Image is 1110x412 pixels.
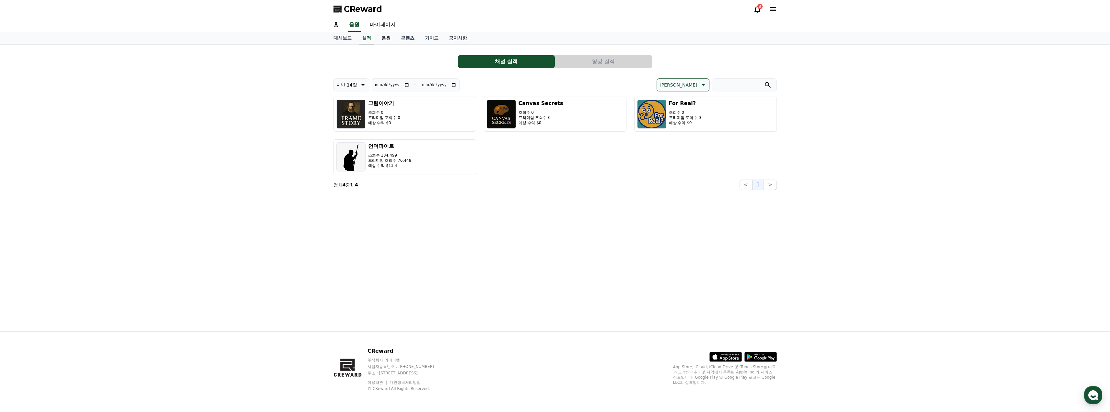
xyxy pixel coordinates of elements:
[348,18,361,32] a: 음원
[519,120,563,125] p: 예상 수익 $0
[368,371,447,376] p: 주소 : [STREET_ADDRESS]
[368,142,412,150] h3: 언더파이트
[752,180,764,190] button: 1
[637,100,666,129] img: For Real?
[368,386,447,391] p: © CReward All Rights Reserved.
[2,206,43,222] a: 홈
[359,32,374,44] a: 실적
[420,32,444,44] a: 가이드
[59,216,67,221] span: 대화
[390,380,421,385] a: 개인정보처리방침
[365,18,401,32] a: 마이페이지
[368,100,400,107] h3: 그림이야기
[355,182,358,187] strong: 4
[657,78,709,91] button: [PERSON_NAME]
[673,364,777,385] p: App Store, iCloud, iCloud Drive 및 iTunes Store는 미국과 그 밖의 나라 및 지역에서 등록된 Apple Inc.의 서비스 상표입니다. Goo...
[484,97,626,132] button: Canvas Secrets 조회수 0 프리미엄 조회수 0 예상 수익 $0
[757,4,763,9] div: 8
[414,81,418,89] p: ~
[336,100,366,129] img: 그림이야기
[754,5,761,13] a: 8
[333,4,382,14] a: CReward
[368,115,400,120] p: 프리미엄 조회수 0
[444,32,472,44] a: 공지사항
[764,180,777,190] button: >
[328,18,344,32] a: 홈
[519,110,563,115] p: 조회수 0
[328,32,357,44] a: 대시보드
[350,182,353,187] strong: 1
[669,115,701,120] p: 프리미엄 조회수 0
[343,182,346,187] strong: 4
[519,115,563,120] p: 프리미엄 조회수 0
[368,163,412,168] p: 예상 수익 $13.4
[336,80,357,89] p: 지난 14일
[368,120,400,125] p: 예상 수익 $0
[555,55,652,68] button: 영상 실적
[368,153,412,158] p: 조회수 134,499
[333,182,358,188] p: 전체 중 -
[487,100,516,129] img: Canvas Secrets
[368,364,447,369] p: 사업자등록번호 : [PHONE_NUMBER]
[368,110,400,115] p: 조회수 0
[660,80,697,89] p: [PERSON_NAME]
[20,215,24,220] span: 홈
[43,206,84,222] a: 대화
[368,358,447,363] p: 주식회사 와이피랩
[669,100,701,107] h3: For Real?
[333,78,369,91] button: 지난 14일
[344,4,382,14] span: CReward
[555,55,652,68] a: 영상 실적
[740,180,752,190] button: <
[519,100,563,107] h3: Canvas Secrets
[84,206,124,222] a: 설정
[634,97,777,132] button: For Real? 조회수 0 프리미엄 조회수 0 예상 수익 $0
[396,32,420,44] a: 콘텐츠
[368,380,388,385] a: 이용약관
[669,110,701,115] p: 조회수 0
[333,97,476,132] button: 그림이야기 조회수 0 프리미엄 조회수 0 예상 수익 $0
[669,120,701,125] p: 예상 수익 $0
[333,139,476,174] button: 언더파이트 조회수 134,499 프리미엄 조회수 76,448 예상 수익 $13.4
[100,215,108,220] span: 설정
[376,32,396,44] a: 음원
[368,347,447,355] p: CReward
[368,158,412,163] p: 프리미엄 조회수 76,448
[458,55,555,68] button: 채널 실적
[336,142,366,171] img: 언더파이트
